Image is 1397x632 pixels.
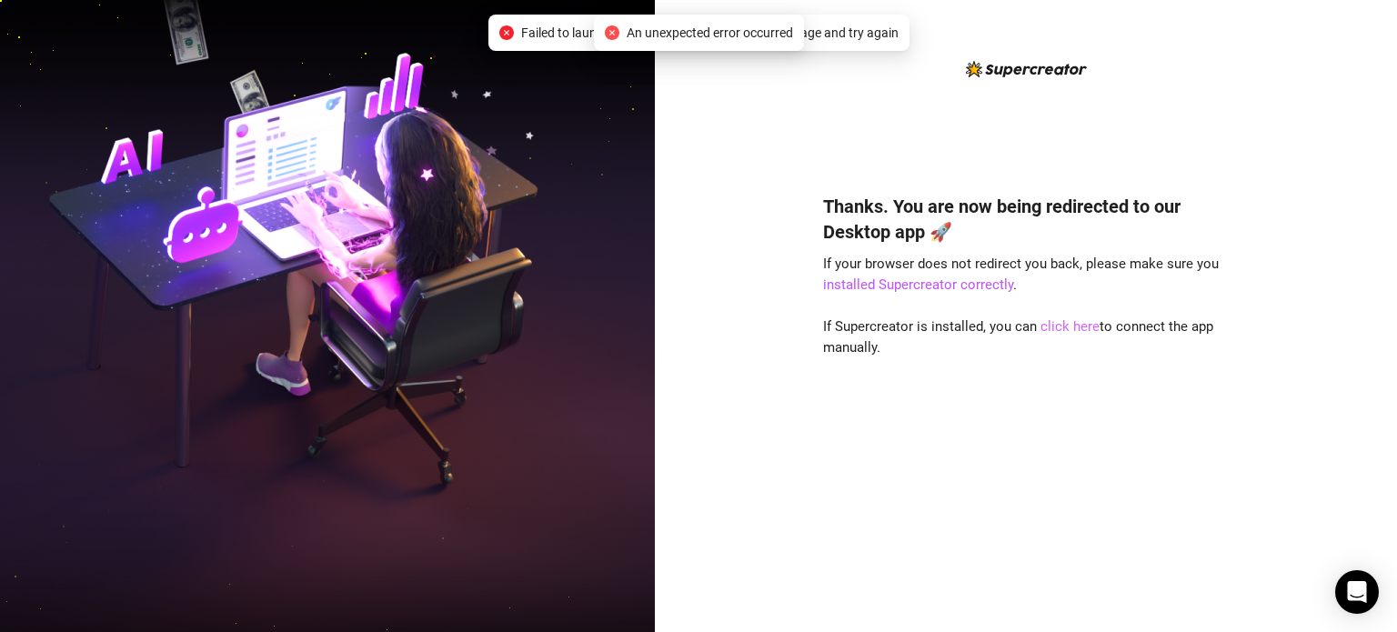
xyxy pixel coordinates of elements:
[823,276,1013,293] a: installed Supercreator correctly
[823,194,1229,245] h4: Thanks. You are now being redirected to our Desktop app 🚀
[823,256,1219,294] span: If your browser does not redirect you back, please make sure you .
[1040,318,1100,335] a: click here
[966,61,1087,77] img: logo-BBDzfeDw.svg
[521,23,899,43] span: Failed to launch desktop app. Please refresh the page and try again
[627,23,793,43] span: An unexpected error occurred
[823,318,1213,356] span: If Supercreator is installed, you can to connect the app manually.
[499,25,514,40] span: close-circle
[605,25,619,40] span: close-circle
[1335,570,1379,614] div: Open Intercom Messenger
